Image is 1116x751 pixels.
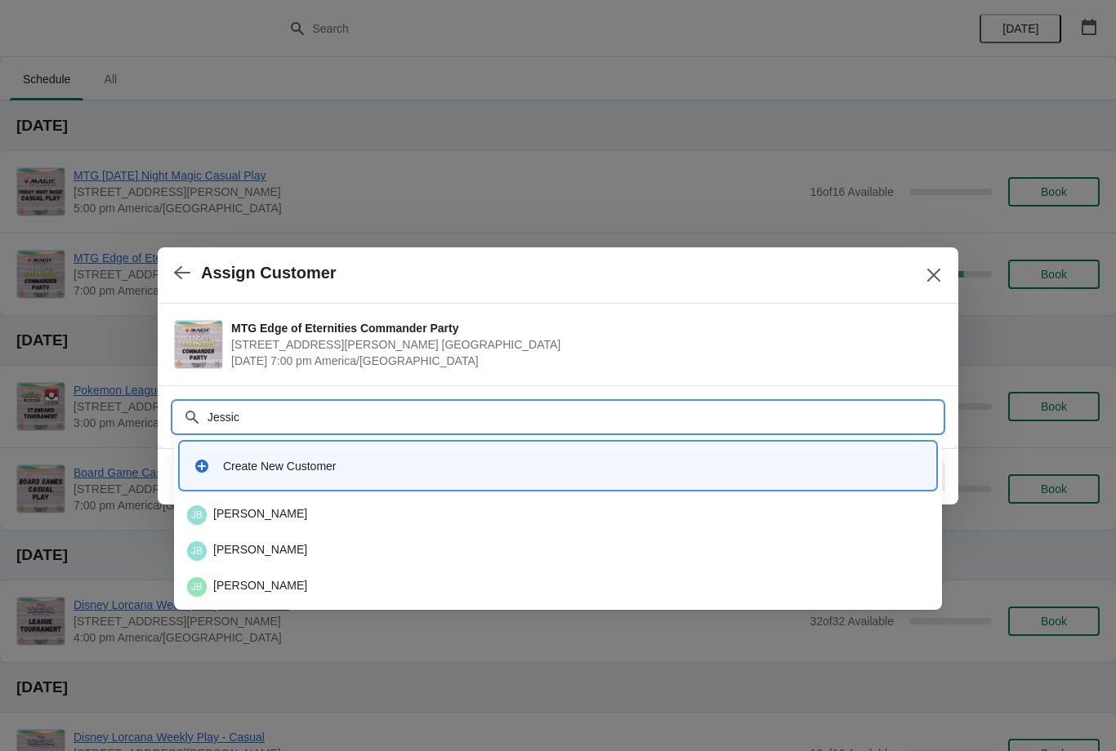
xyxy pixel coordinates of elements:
[231,320,934,336] span: MTG Edge of Eternities Commander Party
[187,577,207,597] span: Jessica Baine
[174,567,942,603] li: Jessica Baine
[223,458,922,474] div: Create New Customer
[175,321,222,368] img: MTG Edge of Eternities Commander Party | 2040 Louetta Rd. Suite I Spring, TX 77388 | September 5 ...
[187,505,929,525] div: [PERSON_NAME]
[201,264,337,282] h2: Assign Customer
[191,581,203,593] text: JB
[919,260,949,290] button: Close
[187,505,207,525] span: Jessica Bardetsky
[174,499,942,531] li: Jessica Bardetsky
[187,577,929,597] div: [PERSON_NAME]
[191,545,203,557] text: JB
[231,336,934,353] span: [STREET_ADDRESS][PERSON_NAME] [GEOGRAPHIC_DATA]
[207,402,942,432] input: Search customer name or email
[231,353,934,369] span: [DATE] 7:00 pm America/[GEOGRAPHIC_DATA]
[174,531,942,567] li: Jessica Bardetsky
[187,541,207,561] span: Jessica Bardetsky
[187,541,929,561] div: [PERSON_NAME]
[191,509,203,521] text: JB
